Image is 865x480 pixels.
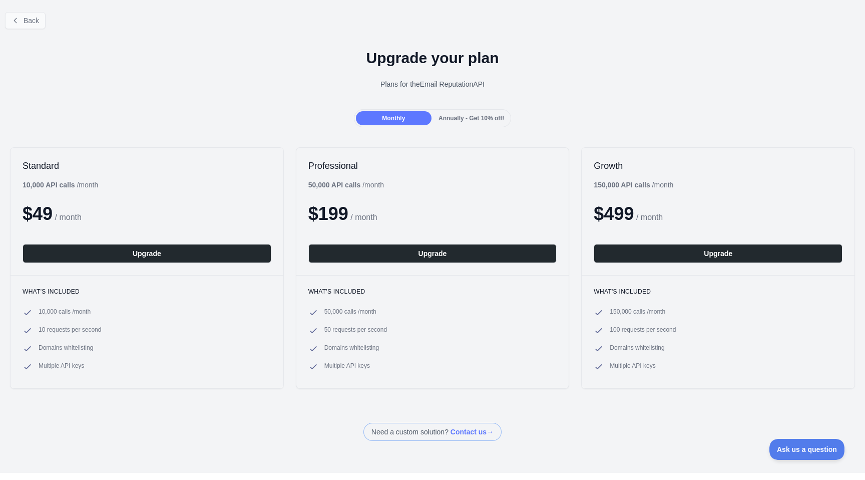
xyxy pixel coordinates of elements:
[308,180,384,190] div: / month
[594,180,673,190] div: / month
[594,203,634,224] span: $ 499
[594,181,650,189] b: 150,000 API calls
[769,439,845,460] iframe: Toggle Customer Support
[594,160,842,172] h2: Growth
[308,203,348,224] span: $ 199
[308,160,557,172] h2: Professional
[308,181,361,189] b: 50,000 API calls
